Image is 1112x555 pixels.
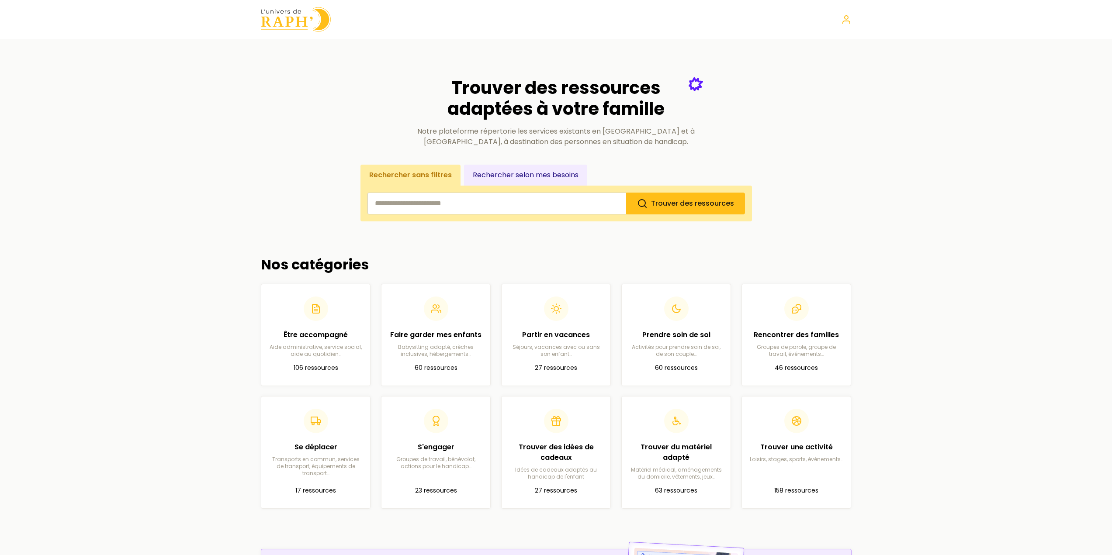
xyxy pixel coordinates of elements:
a: Rencontrer des famillesGroupes de parole, groupe de travail, événements…46 ressources [741,284,851,386]
button: Trouver des ressources [626,193,745,214]
p: 17 ressources [268,486,363,496]
img: Univers de Raph logo [261,7,331,32]
h2: Prendre soin de soi [629,330,724,340]
h2: Nos catégories [261,256,852,273]
p: Groupes de parole, groupe de travail, événements… [749,344,844,358]
a: Trouver du matériel adaptéMatériel médical, aménagements du domicile, vêtements, jeux…63 ressources [621,396,731,509]
img: Étoile [689,77,703,91]
a: Faire garder mes enfantsBabysitting adapté, crèches inclusives, hébergements…60 ressources [381,284,491,386]
p: 27 ressources [509,486,603,496]
p: Notre plateforme répertorie les services existants en [GEOGRAPHIC_DATA] et à [GEOGRAPHIC_DATA], à... [409,126,703,147]
p: Séjours, vacances avec ou sans son enfant… [509,344,603,358]
a: Se déplacerTransports en commun, services de transport, équipements de transport…17 ressources [261,396,371,509]
a: Prendre soin de soiActivités pour prendre soin de soi, de son couple…60 ressources [621,284,731,386]
p: Matériel médical, aménagements du domicile, vêtements, jeux… [629,466,724,480]
h2: Trouver des ressources adaptées à votre famille [409,77,703,119]
p: 46 ressources [749,363,844,373]
h2: Rencontrer des familles [749,330,844,340]
p: Groupes de travail, bénévolat, actions pour le handicap… [388,456,483,470]
a: S'engagerGroupes de travail, bénévolat, actions pour le handicap…23 ressources [381,396,491,509]
p: Loisirs, stages, sports, événements… [749,456,844,463]
h2: Être accompagné [268,330,363,340]
span: Trouver des ressources [651,198,734,208]
a: Trouver une activitéLoisirs, stages, sports, événements…158 ressources [741,396,851,509]
h2: Faire garder mes enfants [388,330,483,340]
h2: Se déplacer [268,442,363,452]
h2: Trouver une activité [749,442,844,452]
p: Transports en commun, services de transport, équipements de transport… [268,456,363,477]
p: 60 ressources [629,363,724,373]
p: 106 ressources [268,363,363,373]
h2: S'engager [388,442,483,452]
p: 158 ressources [749,486,844,496]
h2: Partir en vacances [509,330,603,340]
h2: Trouver du matériel adapté [629,442,724,463]
p: 27 ressources [509,363,603,373]
p: Babysitting adapté, crèches inclusives, hébergements… [388,344,483,358]
p: 60 ressources [388,363,483,373]
h2: Trouver des idées de cadeaux [509,442,603,463]
p: Idées de cadeaux adaptés au handicap de l'enfant [509,466,603,480]
p: Aide administrative, service social, aide au quotidien… [268,344,363,358]
p: 63 ressources [629,486,724,496]
button: Rechercher sans filtres [360,165,461,186]
a: Être accompagnéAide administrative, service social, aide au quotidien…106 ressources [261,284,371,386]
a: Se connecter [841,14,852,25]
a: Partir en vacancesSéjours, vacances avec ou sans son enfant…27 ressources [501,284,611,386]
a: Trouver des idées de cadeauxIdées de cadeaux adaptés au handicap de l'enfant27 ressources [501,396,611,509]
button: Rechercher selon mes besoins [464,165,587,186]
p: 23 ressources [388,486,483,496]
p: Activités pour prendre soin de soi, de son couple… [629,344,724,358]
